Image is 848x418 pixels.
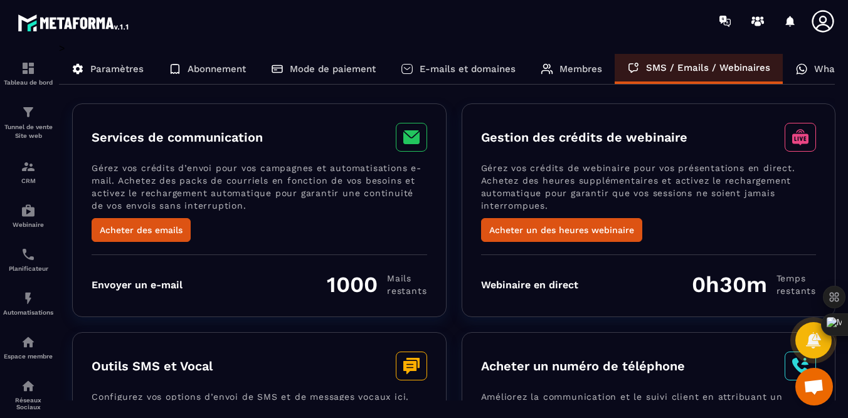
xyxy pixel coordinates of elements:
a: formationformationTunnel de vente Site web [3,95,53,150]
p: Gérez vos crédits de webinaire pour vos présentations en direct. Achetez des heures supplémentair... [481,162,817,218]
a: automationsautomationsWebinaire [3,194,53,238]
h3: Gestion des crédits de webinaire [481,130,687,145]
p: CRM [3,177,53,184]
a: automationsautomationsEspace membre [3,325,53,369]
img: formation [21,159,36,174]
p: Planificateur [3,265,53,272]
img: automations [21,203,36,218]
img: social-network [21,379,36,394]
h3: Outils SMS et Vocal [92,358,213,374]
span: Temps [776,272,816,285]
p: Paramètres [90,63,144,75]
img: logo [18,11,130,34]
button: Acheter des emails [92,218,191,242]
div: 1000 [327,271,427,298]
div: Envoyer un e-mail [92,279,183,291]
p: Gérez vos crédits d’envoi pour vos campagnes et automatisations e-mail. Achetez des packs de cour... [92,162,427,218]
p: Tableau de bord [3,79,53,86]
div: Webinaire en direct [481,279,578,291]
p: E-mails et domaines [420,63,516,75]
button: Acheter un des heures webinaire [481,218,642,242]
p: Tunnel de vente Site web [3,123,53,140]
p: Automatisations [3,309,53,316]
img: formation [21,105,36,120]
img: automations [21,335,36,350]
p: Espace membre [3,353,53,360]
a: formationformationTableau de bord [3,51,53,95]
img: automations [21,291,36,306]
a: schedulerschedulerPlanificateur [3,238,53,281]
div: 0h30m [692,271,816,298]
span: restants [387,285,427,297]
h3: Acheter un numéro de téléphone [481,358,685,374]
a: automationsautomationsAutomatisations [3,281,53,325]
p: Webinaire [3,221,53,228]
p: Membres [559,63,602,75]
span: Mails [387,272,427,285]
img: scheduler [21,247,36,262]
a: Ouvrir le chat [795,368,833,405]
p: SMS / Emails / Webinaires [646,62,770,73]
a: formationformationCRM [3,150,53,194]
p: Mode de paiement [290,63,376,75]
p: Réseaux Sociaux [3,397,53,410]
h3: Services de communication [92,130,263,145]
img: formation [21,61,36,76]
span: restants [776,285,816,297]
p: Abonnement [188,63,246,75]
